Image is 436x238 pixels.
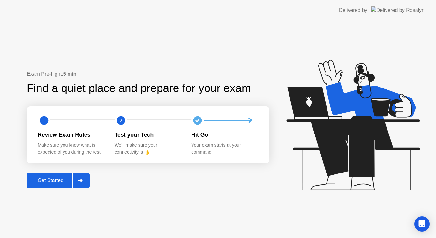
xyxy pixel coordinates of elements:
[29,178,72,183] div: Get Started
[414,216,430,232] div: Open Intercom Messenger
[115,142,181,156] div: We’ll make sure your connectivity is 👌
[27,70,269,78] div: Exam Pre-flight:
[191,142,258,156] div: Your exam starts at your command
[27,80,252,97] div: Find a quiet place and prepare for your exam
[27,173,90,188] button: Get Started
[191,131,258,139] div: Hit Go
[115,131,181,139] div: Test your Tech
[63,71,77,77] b: 5 min
[339,6,367,14] div: Delivered by
[43,117,45,123] text: 1
[38,142,104,156] div: Make sure you know what is expected of you during the test.
[371,6,425,14] img: Delivered by Rosalyn
[38,131,104,139] div: Review Exam Rules
[120,117,122,123] text: 2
